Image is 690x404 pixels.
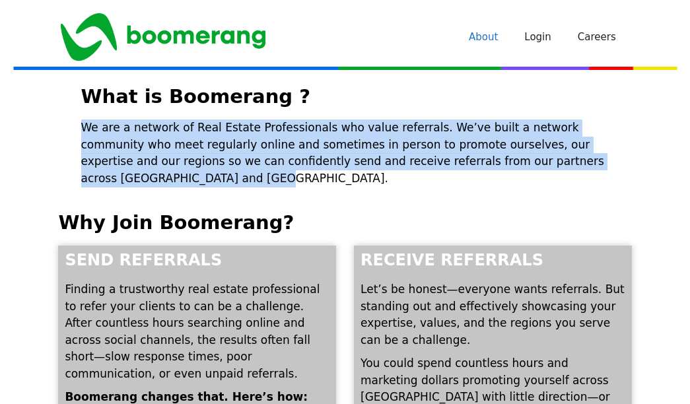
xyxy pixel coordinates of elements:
img: Boomerang Realty Network [61,13,265,61]
a: About [456,17,511,57]
p: Finding a trustworthy real estate professional to refer your clients to can be a challenge. After... [65,281,329,382]
strong: Boomerang changes that. Here’s how: [65,390,308,403]
h4: Receive Referrals [361,252,625,268]
h4: Send Referrals [65,252,329,268]
p: We are a network of Real Estate Professionals who value referrals. We’ve built a network communit... [81,119,609,187]
a: Careers [565,17,629,57]
a: Login [511,17,564,57]
h3: Why Join Boomerang? [58,213,631,232]
nav: Primary [456,17,629,57]
h3: What is Boomerang ? [81,87,609,106]
p: Let’s be honest—everyone wants referrals. But standing out and effectively showcasing your expert... [361,281,625,349]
